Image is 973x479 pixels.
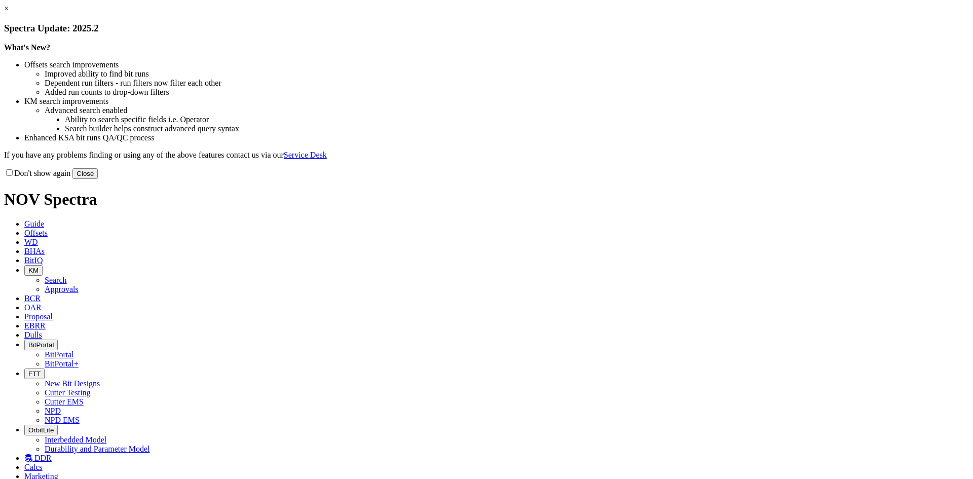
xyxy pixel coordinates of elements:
span: Offsets [24,229,48,237]
li: KM search improvements [24,97,969,106]
span: KM [28,267,39,274]
a: Durability and Parameter Model [45,445,150,453]
span: BCR [24,294,41,303]
span: BHAs [24,247,45,255]
p: If you have any problems finding or using any of the above features contact us via our [4,151,969,160]
span: BitPortal [28,341,54,349]
span: Dulls [24,330,42,339]
span: OrbitLite [28,426,54,434]
a: Approvals [45,285,79,293]
span: WD [24,238,38,246]
li: Advanced search enabled [45,106,969,115]
a: Search [45,276,67,284]
li: Enhanced KSA bit runs QA/QC process [24,133,969,142]
a: Service Desk [284,151,327,159]
a: NPD [45,407,61,415]
span: Proposal [24,312,53,321]
a: BitPortal+ [45,359,79,368]
strong: What's New? [4,43,50,52]
a: BitPortal [45,350,74,359]
span: Guide [24,219,44,228]
li: Dependent run filters - run filters now filter each other [45,79,969,88]
a: Cutter Testing [45,388,91,397]
span: FTT [28,370,41,378]
span: OAR [24,303,42,312]
li: Improved ability to find bit runs [45,69,969,79]
li: Ability to search specific fields i.e. Operator [65,115,969,124]
label: Don't show again [4,169,70,177]
a: Interbedded Model [45,435,106,444]
li: Offsets search improvements [24,60,969,69]
h3: Spectra Update: 2025.2 [4,23,969,34]
h1: NOV Spectra [4,190,969,209]
span: DDR [34,454,52,462]
li: Added run counts to drop-down filters [45,88,969,97]
span: BitIQ [24,256,43,265]
li: Search builder helps construct advanced query syntax [65,124,969,133]
a: New Bit Designs [45,379,100,388]
span: Calcs [24,463,43,471]
span: EBRR [24,321,46,330]
a: × [4,4,9,13]
a: NPD EMS [45,416,80,424]
a: Cutter EMS [45,397,84,406]
input: Don't show again [6,169,13,176]
button: Close [72,168,98,179]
